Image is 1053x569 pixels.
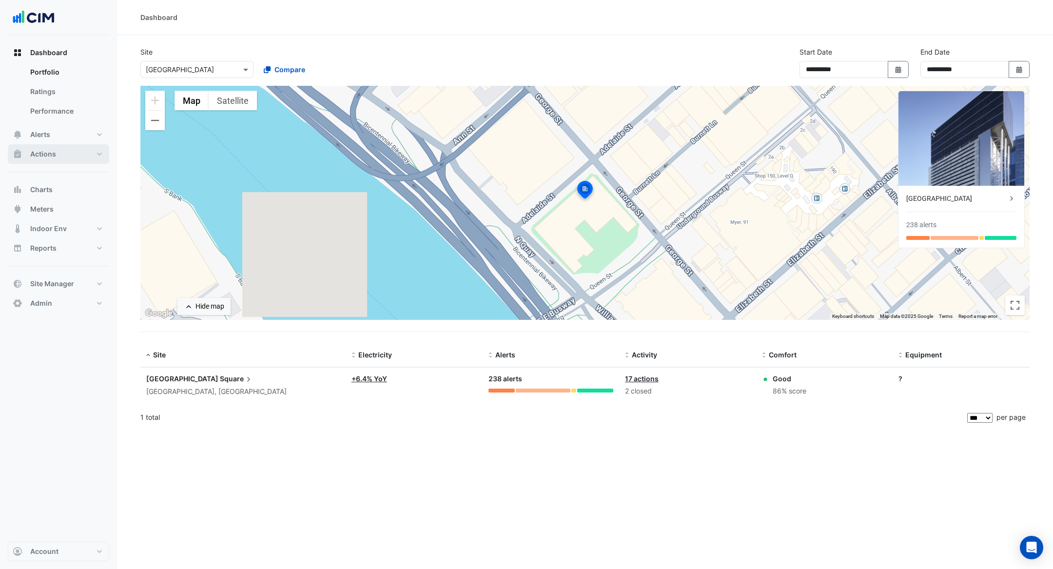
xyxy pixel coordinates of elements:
[140,405,965,430] div: 1 total
[13,204,22,214] app-icon: Meters
[30,224,67,234] span: Indoor Env
[8,144,109,164] button: Actions
[769,351,797,359] span: Comfort
[8,294,109,313] button: Admin
[488,373,614,385] div: 238 alerts
[22,101,109,121] a: Performance
[1015,65,1024,74] fa-icon: Select Date
[880,314,933,319] span: Map data ©2025 Google
[153,351,166,359] span: Site
[8,125,109,144] button: Alerts
[773,373,806,384] div: Good
[30,547,58,556] span: Account
[625,374,659,383] a: 17 actions
[8,542,109,561] button: Account
[898,91,1024,186] img: Brisbane Square
[358,351,392,359] span: Electricity
[22,62,109,82] a: Portfolio
[195,301,224,312] div: Hide map
[996,413,1026,421] span: per page
[8,274,109,294] button: Site Manager
[625,386,750,397] div: 2 closed
[175,91,209,110] button: Show street map
[495,351,515,359] span: Alerts
[12,8,56,27] img: Company Logo
[13,279,22,289] app-icon: Site Manager
[140,12,177,22] div: Dashboard
[13,48,22,58] app-icon: Dashboard
[939,314,953,319] a: Terms (opens in new tab)
[30,48,67,58] span: Dashboard
[30,204,54,214] span: Meters
[773,386,806,397] div: 86% score
[143,307,175,320] a: Open this area in Google Maps (opens a new window)
[8,199,109,219] button: Meters
[8,62,109,125] div: Dashboard
[799,47,832,57] label: Start Date
[13,185,22,195] app-icon: Charts
[209,91,257,110] button: Show satellite imagery
[13,149,22,159] app-icon: Actions
[146,374,218,383] span: [GEOGRAPHIC_DATA]
[906,220,936,230] div: 238 alerts
[143,307,175,320] img: Google
[351,374,387,383] a: +6.4% YoY
[920,47,950,57] label: End Date
[30,185,53,195] span: Charts
[13,243,22,253] app-icon: Reports
[1020,536,1043,559] div: Open Intercom Messenger
[13,224,22,234] app-icon: Indoor Env
[13,130,22,139] app-icon: Alerts
[146,386,340,397] div: [GEOGRAPHIC_DATA], [GEOGRAPHIC_DATA]
[220,373,253,384] span: Square
[8,238,109,258] button: Reports
[30,149,56,159] span: Actions
[30,279,74,289] span: Site Manager
[574,179,596,203] img: site-pin-selected.svg
[145,91,165,110] button: Zoom in
[898,373,1024,384] div: ?
[177,298,231,315] button: Hide map
[257,61,312,78] button: Compare
[905,351,942,359] span: Equipment
[958,314,997,319] a: Report a map error
[30,243,57,253] span: Reports
[832,313,874,320] button: Keyboard shortcuts
[13,298,22,308] app-icon: Admin
[30,298,52,308] span: Admin
[22,82,109,101] a: Ratings
[30,130,50,139] span: Alerts
[140,47,153,57] label: Site
[1005,295,1025,315] button: Toggle fullscreen view
[8,180,109,199] button: Charts
[8,43,109,62] button: Dashboard
[632,351,657,359] span: Activity
[894,65,903,74] fa-icon: Select Date
[906,194,1007,204] div: [GEOGRAPHIC_DATA]
[145,111,165,130] button: Zoom out
[274,64,305,75] span: Compare
[8,219,109,238] button: Indoor Env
